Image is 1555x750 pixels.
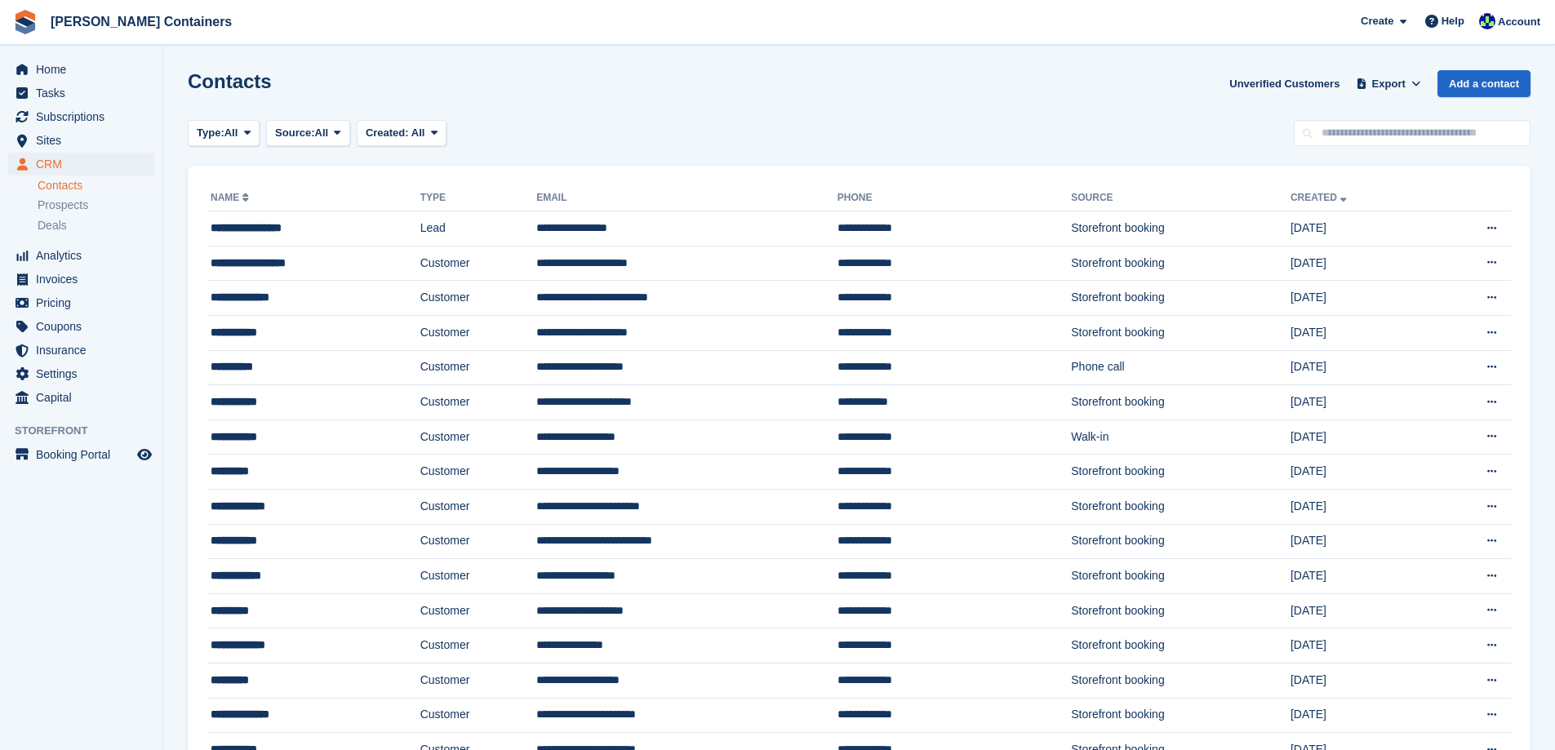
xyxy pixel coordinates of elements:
td: Customer [420,281,537,316]
span: Created: [366,126,409,139]
td: Customer [420,419,537,455]
td: Customer [420,246,537,281]
a: Contacts [38,178,154,193]
td: Customer [420,489,537,524]
span: Source: [275,125,314,141]
a: Unverified Customers [1223,70,1346,97]
td: [DATE] [1291,489,1431,524]
img: stora-icon-8386f47178a22dfd0bd8f6a31ec36ba5ce8667c1dd55bd0f319d3a0aa187defe.svg [13,10,38,34]
span: Insurance [36,339,134,362]
td: Storefront booking [1071,663,1291,698]
span: Tasks [36,82,134,104]
td: [DATE] [1291,559,1431,594]
td: Storefront booking [1071,593,1291,628]
a: menu [8,268,154,291]
a: menu [8,58,154,81]
td: [DATE] [1291,211,1431,246]
td: Storefront booking [1071,281,1291,316]
td: [DATE] [1291,350,1431,385]
td: Phone call [1071,350,1291,385]
td: [DATE] [1291,315,1431,350]
a: menu [8,244,154,267]
a: menu [8,82,154,104]
td: Storefront booking [1071,698,1291,733]
span: Pricing [36,291,134,314]
a: menu [8,105,154,128]
a: Prospects [38,197,154,214]
td: Customer [420,628,537,663]
span: Invoices [36,268,134,291]
td: [DATE] [1291,419,1431,455]
span: All [224,125,238,141]
span: CRM [36,153,134,175]
a: menu [8,386,154,409]
td: Lead [420,211,537,246]
span: Deals [38,218,67,233]
td: [DATE] [1291,385,1431,420]
a: menu [8,315,154,338]
th: Phone [837,185,1071,211]
td: Storefront booking [1071,246,1291,281]
span: Settings [36,362,134,385]
a: Add a contact [1437,70,1531,97]
span: Subscriptions [36,105,134,128]
h1: Contacts [188,70,272,92]
a: menu [8,339,154,362]
th: Type [420,185,537,211]
td: Customer [420,524,537,559]
span: Analytics [36,244,134,267]
span: All [315,125,329,141]
button: Source: All [266,120,350,147]
td: [DATE] [1291,455,1431,490]
span: Account [1498,14,1540,30]
td: [DATE] [1291,281,1431,316]
td: Customer [420,593,537,628]
span: Create [1361,13,1393,29]
span: Prospects [38,197,88,213]
td: [DATE] [1291,663,1431,698]
a: Deals [38,217,154,234]
td: Customer [420,350,537,385]
td: Customer [420,385,537,420]
button: Created: All [357,120,447,147]
td: Customer [420,663,537,698]
td: Walk-in [1071,419,1291,455]
a: menu [8,153,154,175]
td: [DATE] [1291,698,1431,733]
span: Sites [36,129,134,152]
th: Email [536,185,837,211]
td: Storefront booking [1071,455,1291,490]
a: menu [8,129,154,152]
td: Customer [420,315,537,350]
td: Customer [420,455,537,490]
td: Customer [420,698,537,733]
td: Storefront booking [1071,211,1291,246]
a: menu [8,291,154,314]
span: Export [1372,76,1406,92]
th: Source [1071,185,1291,211]
button: Type: All [188,120,260,147]
img: Audra Whitelaw [1479,13,1495,29]
a: Created [1291,192,1350,203]
td: Storefront booking [1071,559,1291,594]
td: [DATE] [1291,593,1431,628]
span: All [411,126,425,139]
a: menu [8,443,154,466]
span: Storefront [15,423,162,439]
td: Storefront booking [1071,524,1291,559]
td: Storefront booking [1071,315,1291,350]
a: menu [8,362,154,385]
span: Coupons [36,315,134,338]
span: Home [36,58,134,81]
a: Name [211,192,252,203]
span: Booking Portal [36,443,134,466]
td: Customer [420,559,537,594]
td: Storefront booking [1071,385,1291,420]
span: Capital [36,386,134,409]
a: Preview store [135,445,154,464]
span: Type: [197,125,224,141]
td: [DATE] [1291,628,1431,663]
td: [DATE] [1291,246,1431,281]
td: [DATE] [1291,524,1431,559]
button: Export [1353,70,1424,97]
